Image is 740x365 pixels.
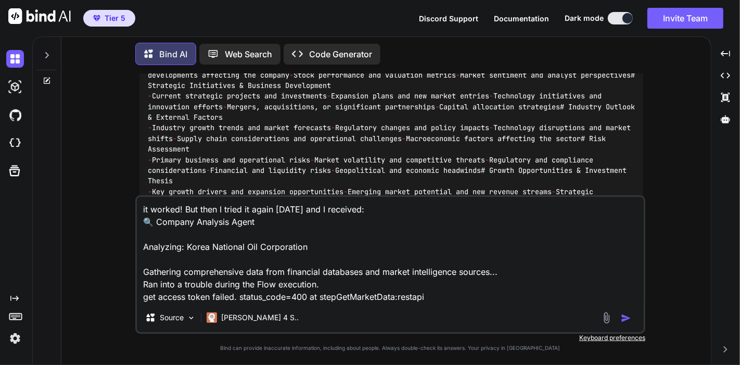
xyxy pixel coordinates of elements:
[6,106,24,124] img: githubDark
[435,102,439,111] span: -
[148,166,631,185] span: # Growth Opportunities & Investment Thesis
[159,48,187,60] p: Bind AI
[331,123,335,133] span: -
[331,166,335,175] span: -
[148,102,639,122] span: # Industry Outlook & External Factors
[343,187,348,196] span: -
[187,313,196,322] img: Pick Models
[148,187,152,196] span: -
[494,13,549,24] button: Documentation
[489,92,493,101] span: -
[83,10,135,27] button: premiumTier 5
[485,155,489,165] span: -
[621,313,631,323] img: icon
[309,48,372,60] p: Code Generator
[327,92,331,101] span: -
[135,344,645,352] p: Bind can provide inaccurate information, including about people. Always double-check its answers....
[148,134,610,154] span: # Risk Assessment
[206,166,210,175] span: -
[137,197,644,303] textarea: it worked! But then I tried it again [DATE] and I received: 🔍 Company Analysis Agent Analyzing: K...
[173,134,177,143] span: -
[148,123,152,133] span: -
[289,70,294,80] span: -
[310,155,314,165] span: -
[135,334,645,342] p: Keyboard preferences
[148,70,639,90] span: # Strategic Initiatives & Business Development
[601,312,613,324] img: attachment
[105,13,125,23] span: Tier 5
[552,187,556,196] span: -
[456,70,460,80] span: -
[647,8,723,29] button: Invite Team
[223,102,227,111] span: -
[6,330,24,347] img: settings
[6,134,24,152] img: cloudideIcon
[489,123,493,133] span: -
[225,48,272,60] p: Web Search
[148,155,152,165] span: -
[93,15,100,21] img: premium
[207,312,217,323] img: Claude 4 Sonnet
[6,50,24,68] img: darkChat
[148,92,152,101] span: -
[402,134,406,143] span: -
[160,312,184,323] p: Source
[494,14,549,23] span: Documentation
[8,8,71,24] img: Bind AI
[6,78,24,96] img: darkAi-studio
[419,13,478,24] button: Discord Support
[221,312,299,323] p: [PERSON_NAME] 4 S..
[419,14,478,23] span: Discord Support
[565,13,604,23] span: Dark mode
